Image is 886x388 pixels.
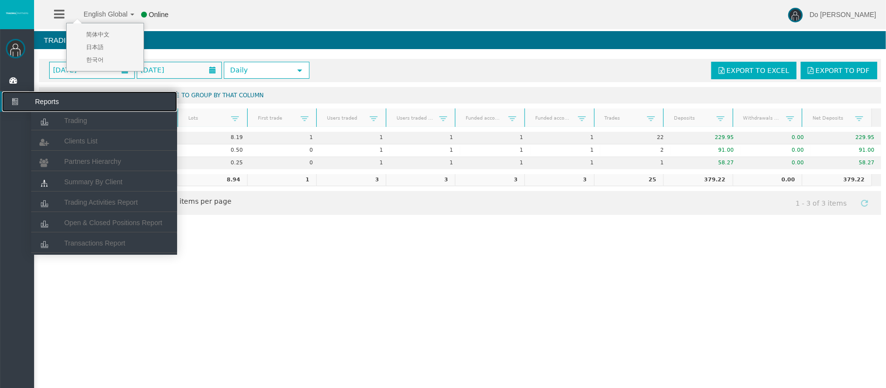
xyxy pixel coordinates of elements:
span: Export to PDF [816,67,870,74]
td: 58.27 [670,157,741,169]
td: 3 [524,174,594,187]
td: 91.00 [811,144,881,157]
td: 22 [600,132,670,144]
a: Funded accouns(email) [529,111,578,124]
td: 1 [247,174,317,187]
td: 91.00 [670,144,741,157]
td: 25 [594,174,664,187]
td: 1 [600,157,670,169]
img: logo.svg [5,11,29,15]
a: Trading [31,112,177,129]
a: Deposits [668,111,717,124]
td: 0.00 [741,157,811,169]
span: Open & Closed Positions Report [64,219,163,227]
td: 8.94 [178,174,247,187]
span: Do [PERSON_NAME] [810,11,876,18]
a: Transactions Report [31,234,177,252]
span: Refresh [861,199,868,207]
td: 8.19 [180,132,250,144]
a: 简体中文 [74,29,140,40]
span: Daily [225,63,291,78]
span: Trading [64,117,87,124]
span: Online [149,11,168,18]
td: 0.00 [741,144,811,157]
span: 1 - 3 of 3 items [787,194,856,212]
td: 379.22 [663,174,733,187]
td: 1 [460,157,530,169]
td: 1 [530,157,600,169]
td: 58.27 [811,157,881,169]
td: 1 [320,132,390,144]
a: Summary By Client [31,173,177,191]
td: 1 [530,132,600,144]
span: select [296,67,304,74]
span: items per page [134,194,232,210]
span: [DATE] [50,63,79,77]
td: 3 [316,174,386,187]
td: 1 [460,132,530,144]
td: 229.95 [670,132,741,144]
a: Net Deposits [807,111,855,124]
a: Clients List [31,132,177,150]
td: 0.25 [180,157,250,169]
td: 0.00 [733,174,802,187]
a: 日本語 [74,42,140,53]
td: 3 [386,174,455,187]
a: Export to Excel [711,62,796,79]
td: 1 [530,144,600,157]
td: 379.22 [802,174,871,187]
a: Reports [2,91,177,112]
td: 1 [460,144,530,157]
a: Refresh [856,194,873,211]
span: Summary By Client [64,178,123,186]
a: Users traded (email) [390,111,439,124]
span: Trading Activities Report [64,198,138,206]
td: 1 [390,144,460,157]
a: Lots [182,111,231,124]
span: [DATE] [138,63,167,77]
span: Export to Excel [726,67,789,74]
td: 1 [390,132,460,144]
td: 0.00 [741,132,811,144]
td: 3 [455,174,524,187]
a: 한국어 [74,54,140,65]
span: Clients List [64,137,97,145]
a: Users traded [321,111,370,124]
span: Partners Hierarchy [64,158,121,165]
a: First trade [252,111,300,124]
td: 1 [390,157,460,169]
h4: Trading [34,31,886,49]
a: Trading Activities Report [31,194,177,211]
td: 229.95 [811,132,881,144]
td: 2 [600,144,670,157]
a: Trades [598,111,647,124]
td: 0 [250,144,320,157]
a: Withdrawals USD [737,111,786,124]
span: Reports [28,91,123,112]
img: user-image [788,8,803,22]
span: English Global [71,10,127,18]
td: 0 [250,157,320,169]
div: Drag a column header and drop it here to group by that column [39,87,881,104]
td: 1 [250,132,320,144]
a: Open & Closed Positions Report [31,214,177,231]
td: 1 [320,157,390,169]
a: Funded accouns [460,111,508,124]
td: 1 [320,144,390,157]
a: Partners Hierarchy [31,153,177,170]
span: Transactions Report [64,239,126,247]
td: 0.50 [180,144,250,157]
a: Export to PDF [801,62,877,79]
